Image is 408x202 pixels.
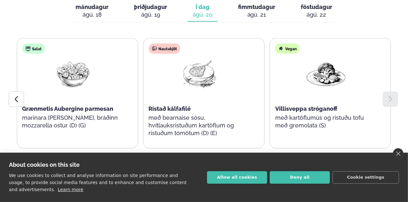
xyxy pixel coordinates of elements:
img: beef.svg [152,46,157,51]
a: Learn more [58,187,84,192]
p: með bearnaise sósu, hvítlauksristuðum kartöflum og ristuðum tómötum (D) (E) [148,114,250,137]
p: með kartöflumús og ristuðu tofu með gremolata (S) [275,114,377,129]
div: Nautakjöt [148,44,180,54]
button: mánudagur ágú. 18 [70,1,114,22]
div: ágú. 19 [134,11,167,19]
span: þriðjudagur [134,4,167,10]
span: Í dag [193,3,212,11]
img: salad.svg [25,46,30,51]
p: We use cookies to collect and analyse information on site performance and usage, to provide socia... [9,173,187,192]
img: Vegan.png [306,59,347,89]
img: Vegan.svg [278,46,284,51]
div: ágú. 18 [76,11,108,19]
div: ágú. 22 [301,11,332,19]
button: Allow all cookies [207,171,267,184]
button: Deny all [270,171,330,184]
span: föstudagur [301,4,332,10]
img: Salad.png [52,59,93,89]
div: Vegan [275,44,300,54]
button: fimmtudagur ágú. 21 [233,1,280,22]
button: þriðjudagur ágú. 19 [129,1,172,22]
div: Salat [22,44,45,54]
button: Í dag ágú. 20 [188,1,218,22]
span: Grænmetis Aubergine parmesan [22,105,113,112]
img: Lamb-Meat.png [179,59,220,89]
p: marinara [PERSON_NAME], bráðinn mozzarella ostur (D) (G) [22,114,124,129]
span: Ristað kálfafilé [148,105,191,112]
span: Villisveppa stróganoff [275,105,337,112]
button: föstudagur ágú. 22 [296,1,337,22]
div: ágú. 20 [193,11,212,19]
span: mánudagur [76,4,108,10]
strong: About cookies on this site [9,161,80,168]
div: ágú. 21 [238,11,275,19]
button: Cookie settings [332,171,399,184]
span: fimmtudagur [238,4,275,10]
a: close [393,148,404,159]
